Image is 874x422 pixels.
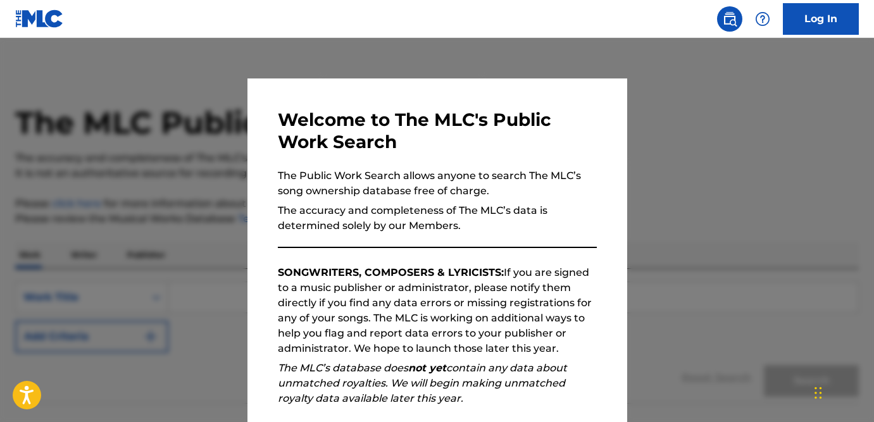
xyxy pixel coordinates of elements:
[408,362,446,374] strong: not yet
[278,203,597,233] p: The accuracy and completeness of The MLC’s data is determined solely by our Members.
[750,6,775,32] div: Help
[783,3,859,35] a: Log In
[811,361,874,422] iframe: Chat Widget
[278,266,504,278] strong: SONGWRITERS, COMPOSERS & LYRICISTS:
[722,11,737,27] img: search
[278,168,597,199] p: The Public Work Search allows anyone to search The MLC’s song ownership database free of charge.
[815,374,822,412] div: Drag
[717,6,742,32] a: Public Search
[278,109,597,153] h3: Welcome to The MLC's Public Work Search
[755,11,770,27] img: help
[278,265,597,356] p: If you are signed to a music publisher or administrator, please notify them directly if you find ...
[278,362,567,404] em: The MLC’s database does contain any data about unmatched royalties. We will begin making unmatche...
[15,9,64,28] img: MLC Logo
